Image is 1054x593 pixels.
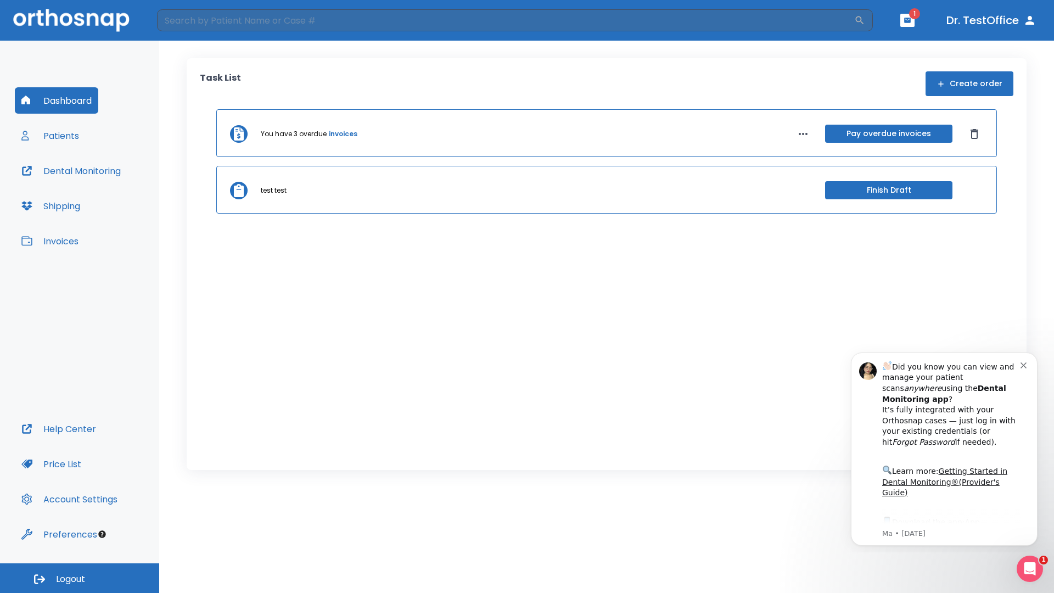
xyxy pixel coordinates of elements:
[329,129,357,139] a: invoices
[15,228,85,254] button: Invoices
[15,416,103,442] button: Help Center
[966,125,983,143] button: Dismiss
[825,181,952,199] button: Finish Draft
[15,158,127,184] button: Dental Monitoring
[825,125,952,143] button: Pay overdue invoices
[15,451,88,477] button: Price List
[48,175,145,195] a: App Store
[48,172,186,228] div: Download the app: | ​ Let us know if you need help getting started!
[1039,556,1048,564] span: 1
[834,343,1054,552] iframe: Intercom notifications message
[926,71,1013,96] button: Create order
[261,186,287,195] p: test test
[942,10,1041,30] button: Dr. TestOffice
[1017,556,1043,582] iframe: Intercom live chat
[15,122,86,149] button: Patients
[909,8,920,19] span: 1
[200,71,241,96] p: Task List
[15,521,104,547] button: Preferences
[15,87,98,114] button: Dashboard
[186,17,195,26] button: Dismiss notification
[15,193,87,219] button: Shipping
[261,129,327,139] p: You have 3 overdue
[48,186,186,196] p: Message from Ma, sent 7w ago
[97,529,107,539] div: Tooltip anchor
[15,486,124,512] button: Account Settings
[157,9,854,31] input: Search by Patient Name or Case #
[56,573,85,585] span: Logout
[13,9,130,31] img: Orthosnap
